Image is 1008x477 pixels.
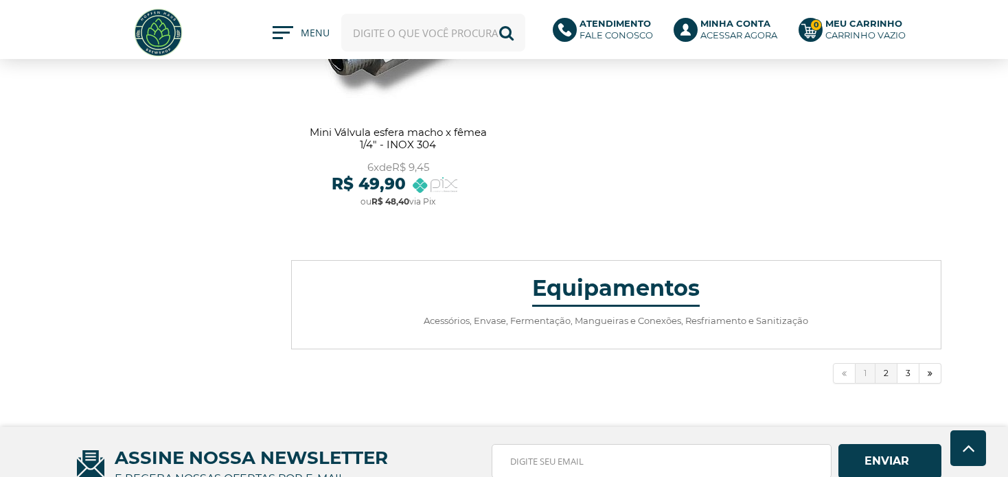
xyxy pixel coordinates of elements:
[306,314,927,328] p: Acessórios, Envase, Fermentação, Mangueiras e Conexões, Resfriamento e Sanitização
[875,363,897,384] a: 2
[700,18,770,29] b: Minha Conta
[301,26,328,47] span: MENU
[553,18,661,48] a: AtendimentoFale conosco
[580,18,651,29] b: Atendimento
[825,30,906,41] div: Carrinho Vazio
[674,18,785,48] a: Minha ContaAcessar agora
[825,18,902,29] b: Meu Carrinho
[133,7,184,58] img: Hopfen Haus BrewShop
[856,363,875,384] a: 1
[700,18,777,41] p: Acessar agora
[580,18,653,41] p: Fale conosco
[488,14,525,51] button: Buscar
[810,19,822,31] strong: 0
[341,14,525,51] input: Digite o que você procura
[273,26,328,40] button: MENU
[897,363,919,384] a: 3
[532,281,700,307] h4: Equipamentos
